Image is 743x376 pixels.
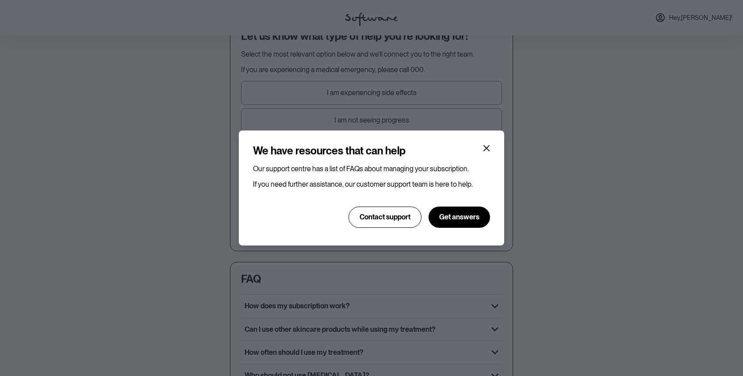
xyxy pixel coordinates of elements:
[360,213,410,221] span: Contact support
[439,213,479,221] span: Get answers
[253,145,406,157] h4: We have resources that can help
[429,207,490,228] button: Get answers
[479,141,494,155] button: Close
[349,207,421,228] button: Contact support
[253,180,490,188] p: If you need further assistance, our customer support team is here to help.
[253,165,490,173] p: Our support centre has a list of FAQs about managing your subscription.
